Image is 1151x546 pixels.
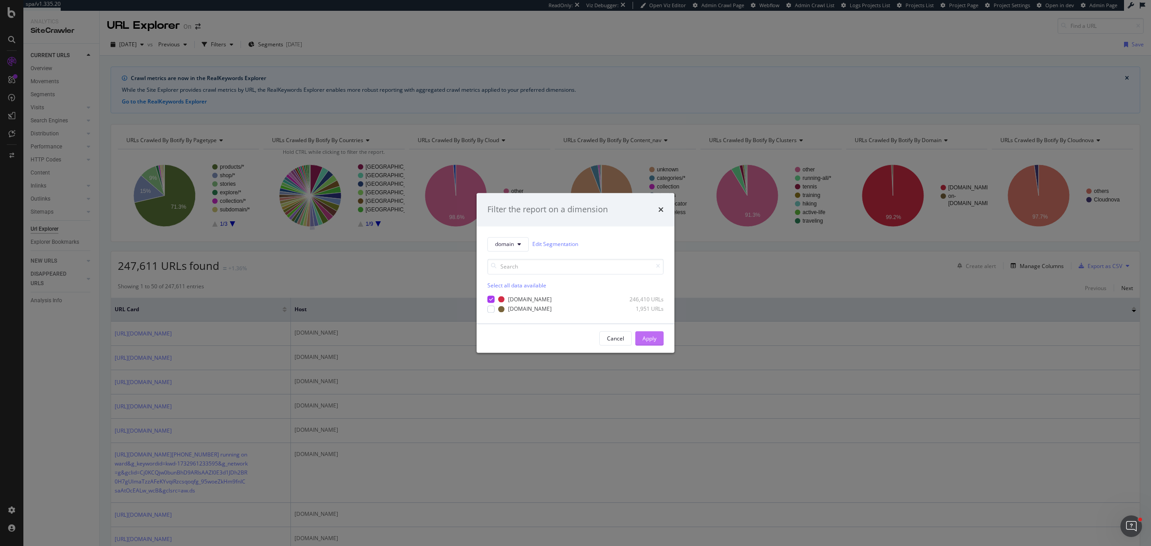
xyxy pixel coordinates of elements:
[477,193,674,353] div: modal
[508,295,552,303] div: [DOMAIN_NAME]
[508,305,552,313] div: [DOMAIN_NAME]
[487,204,608,215] div: Filter the report on a dimension
[495,241,514,248] span: domain
[487,259,664,274] input: Search
[607,335,624,342] div: Cancel
[642,335,656,342] div: Apply
[620,305,664,313] div: 1,951 URLs
[487,237,529,251] button: domain
[658,204,664,215] div: times
[635,331,664,346] button: Apply
[487,282,664,289] div: Select all data available
[1120,515,1142,537] iframe: Intercom live chat
[599,331,632,346] button: Cancel
[620,295,664,303] div: 246,410 URLs
[532,240,578,249] a: Edit Segmentation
